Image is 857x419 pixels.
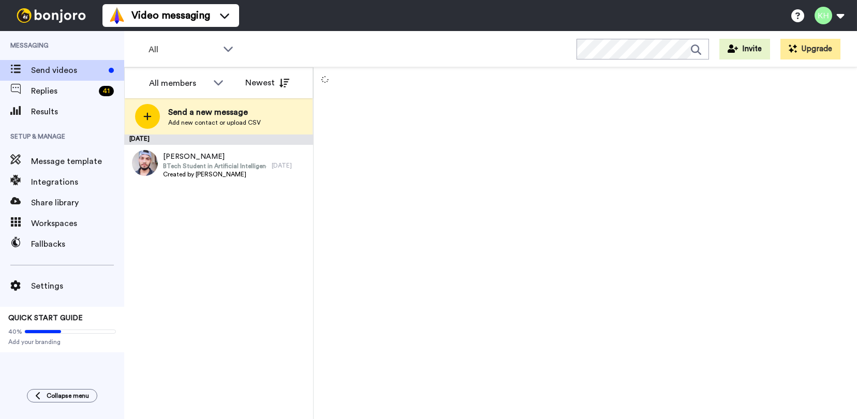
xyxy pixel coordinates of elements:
[272,161,308,170] div: [DATE]
[31,197,124,209] span: Share library
[47,392,89,400] span: Collapse menu
[149,43,218,56] span: All
[124,134,313,145] div: [DATE]
[163,152,267,162] span: [PERSON_NAME]
[8,327,22,336] span: 40%
[149,77,208,89] div: All members
[31,64,105,77] span: Send videos
[719,39,770,59] button: Invite
[31,217,124,230] span: Workspaces
[132,150,158,176] img: ad3ed8e9-57e5-47d6-929d-71b30c50def1.jpg
[238,72,297,93] button: Newest
[31,106,124,118] span: Results
[31,176,124,188] span: Integrations
[780,39,840,59] button: Upgrade
[31,238,124,250] span: Fallbacks
[8,315,83,322] span: QUICK START GUIDE
[163,170,267,178] span: Created by [PERSON_NAME]
[168,106,261,118] span: Send a new message
[163,162,267,170] span: BTech Student in Artificial Intelligence
[31,280,124,292] span: Settings
[12,8,90,23] img: bj-logo-header-white.svg
[99,86,114,96] div: 41
[168,118,261,127] span: Add new contact or upload CSV
[31,85,95,97] span: Replies
[109,7,125,24] img: vm-color.svg
[27,389,97,402] button: Collapse menu
[8,338,116,346] span: Add your branding
[31,155,124,168] span: Message template
[131,8,210,23] span: Video messaging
